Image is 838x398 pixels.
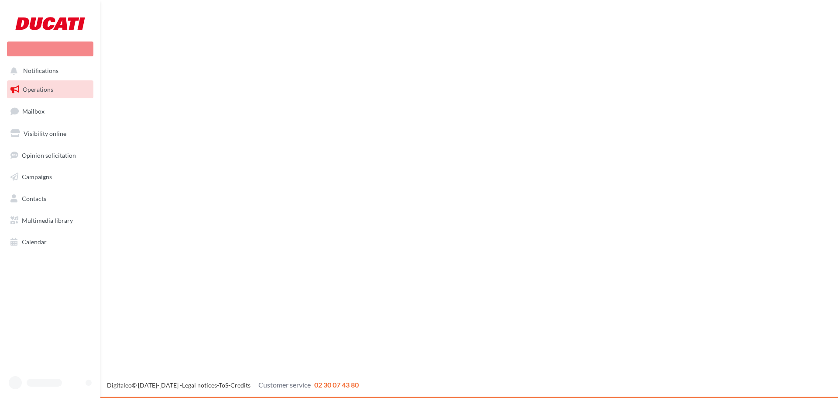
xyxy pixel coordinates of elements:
[5,146,95,165] a: Opinion solicitation
[24,130,66,137] span: Visibility online
[22,195,46,202] span: Contacts
[23,86,53,93] span: Operations
[182,381,217,389] a: Legal notices
[5,125,95,143] a: Visibility online
[5,168,95,186] a: Campaigns
[22,173,52,180] span: Campaigns
[107,381,359,389] span: © [DATE]-[DATE] - - -
[22,107,45,115] span: Mailbox
[22,151,76,159] span: Opinion solicitation
[107,381,132,389] a: Digitaleo
[5,80,95,99] a: Operations
[314,381,359,389] span: 02 30 07 43 80
[5,102,95,121] a: Mailbox
[7,42,93,56] div: New campaign
[5,190,95,208] a: Contacts
[5,233,95,251] a: Calendar
[22,238,47,246] span: Calendar
[219,381,228,389] a: ToS
[22,217,73,224] span: Multimedia library
[258,381,311,389] span: Customer service
[23,67,58,75] span: Notifications
[5,211,95,230] a: Multimedia library
[230,381,251,389] a: Credits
